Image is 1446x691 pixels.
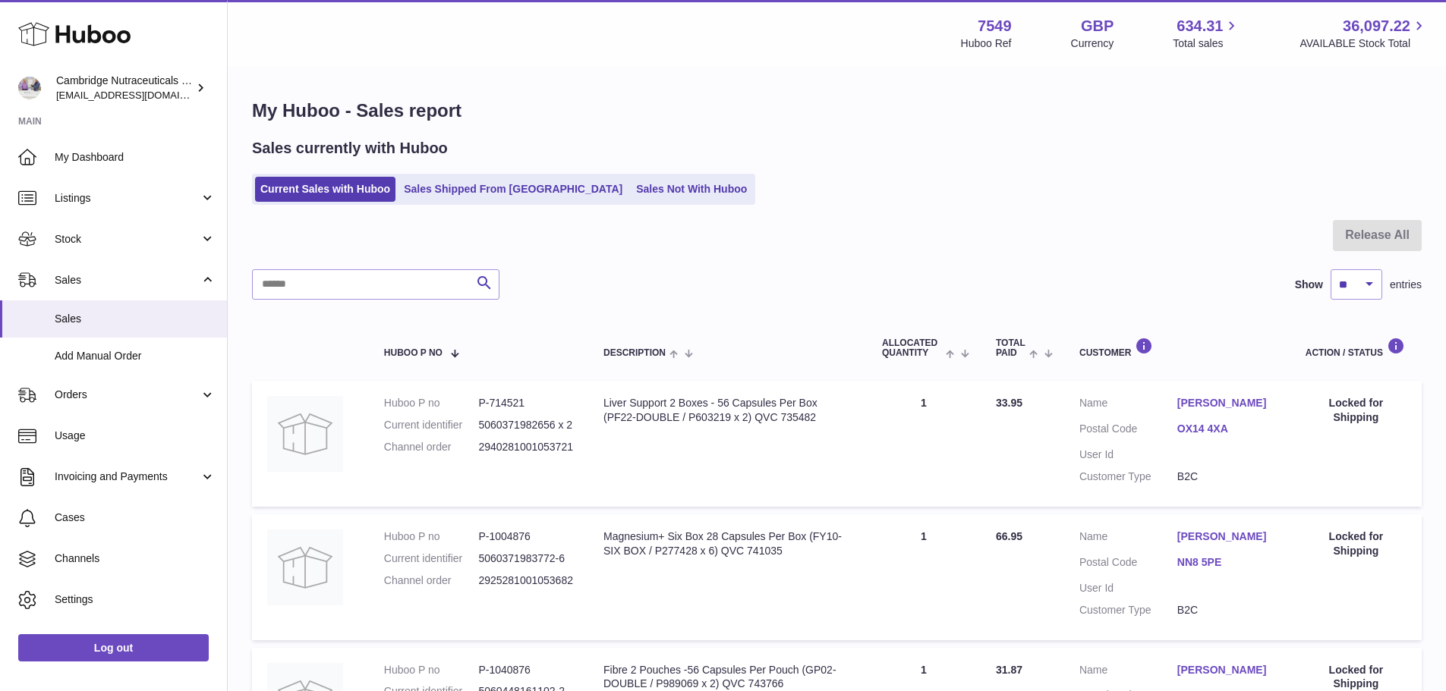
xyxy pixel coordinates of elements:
a: [PERSON_NAME] [1177,396,1275,410]
strong: 7549 [978,16,1012,36]
div: Customer [1079,338,1275,358]
span: ALLOCATED Quantity [882,338,942,358]
td: 1 [867,381,981,507]
span: Add Manual Order [55,349,216,363]
span: Invoicing and Payments [55,470,200,484]
dt: Name [1079,396,1177,414]
h2: Sales currently with Huboo [252,138,448,159]
a: Sales Not With Huboo [631,177,752,202]
img: no-photo.jpg [267,396,343,472]
a: NN8 5PE [1177,555,1275,570]
dd: 2925281001053682 [478,573,573,588]
dt: Channel order [384,440,479,454]
label: Show [1295,278,1323,292]
span: 634.31 [1177,16,1223,36]
a: OX14 4XA [1177,422,1275,436]
dt: User Id [1079,448,1177,462]
a: 36,097.22 AVAILABLE Stock Total [1300,16,1428,51]
dd: P-714521 [478,396,573,410]
span: AVAILABLE Stock Total [1300,36,1428,51]
span: 36,097.22 [1343,16,1410,36]
dt: Postal Code [1079,555,1177,573]
span: Listings [55,191,200,206]
dt: Current identifier [384,551,479,566]
dt: Customer Type [1079,603,1177,617]
div: Magnesium+ Six Box 28 Capsules Per Box (FY10-SIX BOX / P277428 x 6) QVC 741035 [603,529,852,558]
a: [PERSON_NAME] [1177,663,1275,677]
span: Channels [55,551,216,566]
div: Locked for Shipping [1306,529,1407,558]
span: Cases [55,510,216,525]
span: Settings [55,592,216,607]
dt: Name [1079,529,1177,548]
span: 33.95 [996,397,1022,409]
dt: User Id [1079,581,1177,595]
dd: P-1004876 [478,529,573,544]
a: Log out [18,634,209,661]
td: 1 [867,514,981,640]
span: My Dashboard [55,150,216,165]
h1: My Huboo - Sales report [252,99,1422,123]
div: Locked for Shipping [1306,396,1407,425]
div: Currency [1071,36,1114,51]
span: [EMAIL_ADDRESS][DOMAIN_NAME] [56,89,223,101]
strong: GBP [1081,16,1114,36]
span: Stock [55,232,200,247]
dt: Huboo P no [384,663,479,677]
img: internalAdmin-7549@internal.huboo.com [18,77,41,99]
span: 66.95 [996,530,1022,542]
dd: B2C [1177,603,1275,617]
img: no-photo.jpg [267,529,343,605]
a: [PERSON_NAME] [1177,529,1275,544]
span: entries [1390,278,1422,292]
span: Usage [55,429,216,443]
span: Total paid [996,338,1025,358]
span: Total sales [1173,36,1240,51]
dt: Name [1079,663,1177,681]
dd: 5060371983772-6 [478,551,573,566]
span: 31.87 [996,664,1022,676]
span: Huboo P no [384,348,443,358]
dd: 5060371982656 x 2 [478,418,573,432]
dt: Huboo P no [384,396,479,410]
dd: 2940281001053721 [478,440,573,454]
a: Current Sales with Huboo [255,177,395,202]
span: Description [603,348,666,358]
a: 634.31 Total sales [1173,16,1240,51]
div: Cambridge Nutraceuticals Ltd [56,74,193,102]
dd: B2C [1177,470,1275,484]
dt: Channel order [384,573,479,588]
span: Orders [55,388,200,402]
div: Huboo Ref [961,36,1012,51]
div: Action / Status [1306,338,1407,358]
dd: P-1040876 [478,663,573,677]
div: Liver Support 2 Boxes - 56 Capsules Per Box (PF22-DOUBLE / P603219 x 2) QVC 735482 [603,396,852,425]
dt: Postal Code [1079,422,1177,440]
dt: Customer Type [1079,470,1177,484]
a: Sales Shipped From [GEOGRAPHIC_DATA] [399,177,628,202]
span: Sales [55,312,216,326]
dt: Huboo P no [384,529,479,544]
span: Sales [55,273,200,287]
dt: Current identifier [384,418,479,432]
